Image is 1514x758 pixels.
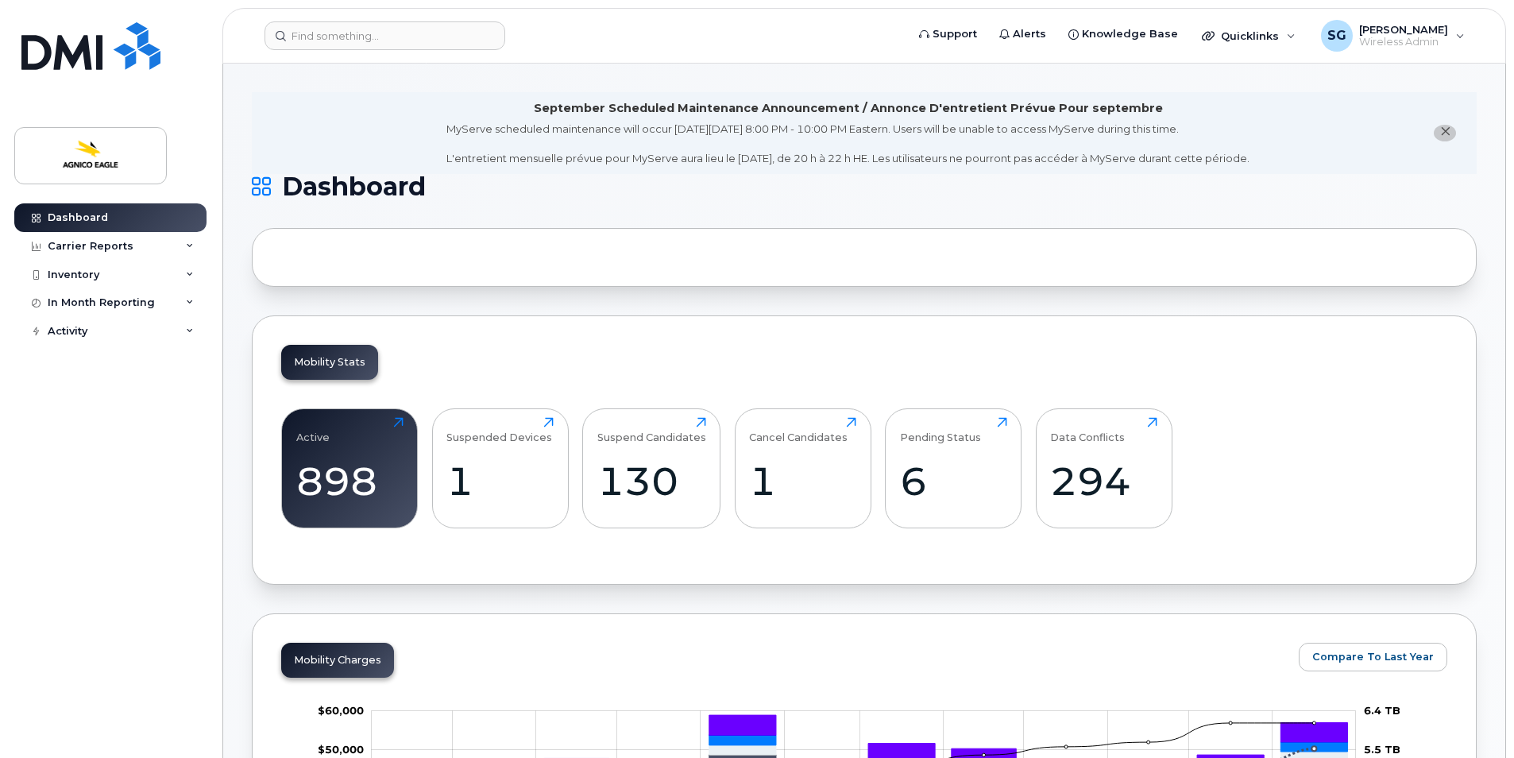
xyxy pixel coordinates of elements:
div: 294 [1050,458,1157,505]
tspan: 6.4 TB [1364,704,1400,717]
a: Suspend Candidates130 [597,417,706,519]
span: Dashboard [282,175,426,199]
div: Cancel Candidates [749,417,848,443]
tspan: $50,000 [318,743,364,756]
tspan: 5.5 TB [1364,743,1400,756]
a: Cancel Candidates1 [749,417,856,519]
a: Data Conflicts294 [1050,417,1157,519]
a: Suspended Devices1 [446,417,554,519]
div: Pending Status [900,417,981,443]
div: Data Conflicts [1050,417,1125,443]
div: September Scheduled Maintenance Announcement / Annonce D'entretient Prévue Pour septembre [534,100,1163,117]
g: $0 [318,743,364,756]
div: 898 [296,458,404,505]
a: Active898 [296,417,404,519]
tspan: $60,000 [318,704,364,717]
div: 1 [446,458,554,505]
span: Compare To Last Year [1312,649,1434,664]
g: $0 [318,704,364,717]
div: 6 [900,458,1007,505]
div: Suspended Devices [446,417,552,443]
button: close notification [1434,125,1456,141]
div: Suspend Candidates [597,417,706,443]
button: Compare To Last Year [1299,643,1447,671]
div: MyServe scheduled maintenance will occur [DATE][DATE] 8:00 PM - 10:00 PM Eastern. Users will be u... [446,122,1249,166]
div: 1 [749,458,856,505]
div: Active [296,417,330,443]
a: Pending Status6 [900,417,1007,519]
div: 130 [597,458,706,505]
